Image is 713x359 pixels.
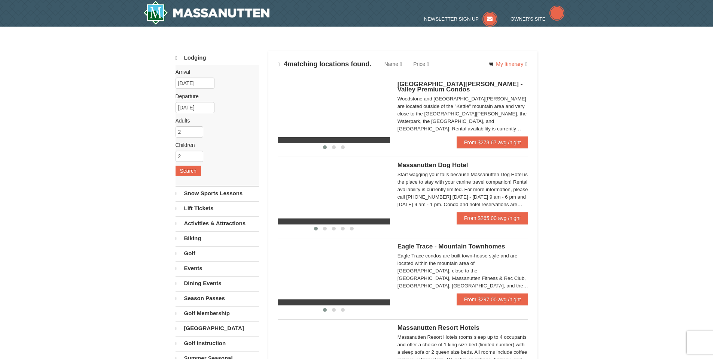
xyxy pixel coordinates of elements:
a: [GEOGRAPHIC_DATA] [176,321,259,335]
label: Children [176,141,253,149]
a: My Itinerary [484,58,532,70]
a: Owner's Site [511,16,564,22]
a: Lift Tickets [176,201,259,215]
a: From $265.00 avg /night [457,212,528,224]
a: Lodging [176,51,259,65]
span: Newsletter Sign Up [424,16,479,22]
a: Biking [176,231,259,245]
span: Owner's Site [511,16,546,22]
a: Dining Events [176,276,259,290]
a: Golf Membership [176,306,259,320]
a: From $273.67 avg /night [457,136,528,148]
img: Massanutten Resort Logo [143,1,270,25]
span: Massanutten Resort Hotels [397,324,479,331]
button: Search [176,166,201,176]
a: From $297.00 avg /night [457,293,528,305]
div: Eagle Trace condos are built town-house style and are located within the mountain area of [GEOGRA... [397,252,528,290]
a: Price [408,57,435,72]
div: Start wagging your tails because Massanutten Dog Hotel is the place to stay with your canine trav... [397,171,528,208]
span: Eagle Trace - Mountain Townhomes [397,243,505,250]
span: [GEOGRAPHIC_DATA][PERSON_NAME] - Valley Premium Condos [397,81,523,93]
label: Departure [176,93,253,100]
label: Arrival [176,68,253,76]
a: Season Passes [176,291,259,305]
a: Activities & Attractions [176,216,259,230]
a: Snow Sports Lessons [176,186,259,200]
div: Woodstone and [GEOGRAPHIC_DATA][PERSON_NAME] are located outside of the "Kettle" mountain area an... [397,95,528,133]
span: Massanutten Dog Hotel [397,162,468,169]
a: Massanutten Resort [143,1,270,25]
label: Adults [176,117,253,124]
a: Golf [176,246,259,260]
a: Name [379,57,408,72]
a: Events [176,261,259,275]
a: Newsletter Sign Up [424,16,497,22]
a: Golf Instruction [176,336,259,350]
